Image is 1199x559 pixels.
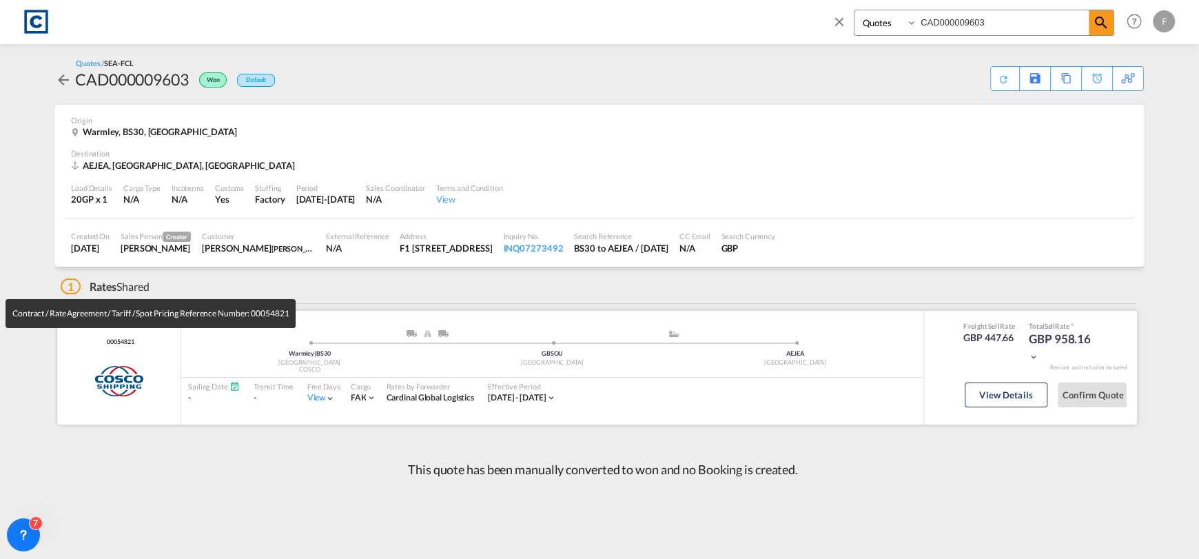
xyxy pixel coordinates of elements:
div: Cargo Type [123,183,161,193]
div: CC Email [679,231,710,241]
div: CAD000009603 [75,68,189,90]
md-icon: Schedules Available [229,381,240,392]
div: Shared [61,279,150,294]
div: Terms and Condition [436,183,503,193]
button: View Details [965,383,1047,407]
div: - [188,392,240,404]
div: COSCO [188,365,431,374]
md-icon: icon-arrow-left [55,72,72,88]
div: Load Details [71,183,112,193]
span: Cardinal Global Logistics [386,392,474,403]
div: N/A [679,242,710,254]
div: GBSOU [431,349,673,358]
div: Pickup ModeService Type South Gloucestershire, England,TruckRail; Truck [309,330,552,344]
span: Rates [90,280,117,293]
div: N/A [366,193,424,205]
span: | [314,349,316,357]
span: Warmley [289,349,316,357]
div: Rates by Forwarder [386,381,474,392]
div: Total Rate [1029,321,1098,331]
span: 00054821 [103,338,134,347]
span: Sell [1045,322,1056,330]
div: Freight Rate [963,321,1015,331]
span: 1 [61,278,81,294]
div: View [436,193,503,205]
div: Jordan Hawley [202,242,315,254]
div: Cardinal Global Logistics [386,392,474,404]
div: F [1153,10,1175,32]
div: Customer [202,231,315,241]
div: GBP 958.16 [1029,331,1098,364]
button: Confirm Quote [1058,383,1127,407]
span: Help [1123,10,1146,33]
span: icon-magnify [1089,10,1114,35]
div: Save As Template [1020,67,1050,90]
div: Default [237,74,275,87]
div: Origin [71,115,1128,125]
md-icon: icon-chevron-down [325,394,335,403]
div: Stuffing [255,183,285,193]
span: Sell [987,322,999,330]
md-icon: icon-chevron-down [1029,352,1038,362]
div: Period [296,183,356,193]
div: 01 Sep 2025 - 30 Sep 2025 [488,392,546,404]
span: [PERSON_NAME] [271,243,329,254]
img: ROAD [438,330,449,337]
md-icon: icon-magnify [1093,14,1109,31]
div: BS30 to AEJEA / 4 Sep 2025 [574,242,668,254]
div: N/A [172,193,187,205]
div: Created On [71,231,110,241]
span: Warmley, BS30, [GEOGRAPHIC_DATA] [83,126,237,137]
input: Enter Quotation Number [917,10,1089,34]
div: Quotes /SEA-FCL [76,58,134,68]
span: BS30 [316,349,331,357]
div: Sailing Date [188,381,240,392]
div: Free Days [307,381,340,392]
div: INQ07273492 [503,242,563,254]
div: Destination [71,148,1128,159]
md-icon: icon-chevron-down [366,393,376,403]
div: [GEOGRAPHIC_DATA] [674,358,916,367]
p: This quote has been manually converted to won and no Booking is created. [401,461,798,478]
div: Transit Time [254,381,294,392]
div: Help [1123,10,1153,34]
div: Sales Person [121,231,191,242]
div: Address [400,231,492,241]
div: Contract / Rate Agreement / Tariff / Spot Pricing Reference Number: 00054821 [103,338,134,347]
div: Search Reference [574,231,668,241]
div: 4 Sep 2025 [71,242,110,254]
div: N/A [326,242,389,254]
span: icon-close [832,10,854,43]
div: icon-arrow-left [55,68,75,90]
img: ROAD [407,330,417,337]
div: Anthony Lomax [121,242,191,254]
div: N/A [123,193,161,205]
md-icon: icon-close [832,14,847,29]
div: Viewicon-chevron-down [307,392,336,404]
div: - [254,392,294,404]
div: Warmley, BS30, United Kingdom [71,125,240,138]
span: FAK [351,392,367,403]
span: [DATE] - [DATE] [488,392,546,403]
span: Won [207,76,223,89]
img: RAIL [424,330,431,337]
div: Customs [215,183,244,193]
div: External Reference [326,231,389,241]
div: Sales Coordinator [366,183,424,193]
div: 20GP x 1 [71,193,112,205]
div: 30 Sep 2025 [296,193,356,205]
div: GBP 447.66 [963,331,1015,345]
div: GBP [721,242,775,254]
div: Remark and Inclusion included [1039,364,1137,372]
div: F1 Hurstwood Court, New Hall Hey Road, Rawtenstall, BB4 6HR, United Kingdom [400,242,492,254]
div: Won [189,68,230,90]
div: Factory Stuffing [255,193,285,205]
md-icon: icon-chevron-down [546,393,555,403]
div: Inquiry No. [503,231,563,241]
span: Creator [163,232,191,242]
img: 1fdb9190129311efbfaf67cbb4249bed.jpeg [21,6,52,37]
div: [GEOGRAPHIC_DATA] [431,358,673,367]
span: Subject to Remarks [1069,322,1074,330]
div: Yes [215,193,244,205]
